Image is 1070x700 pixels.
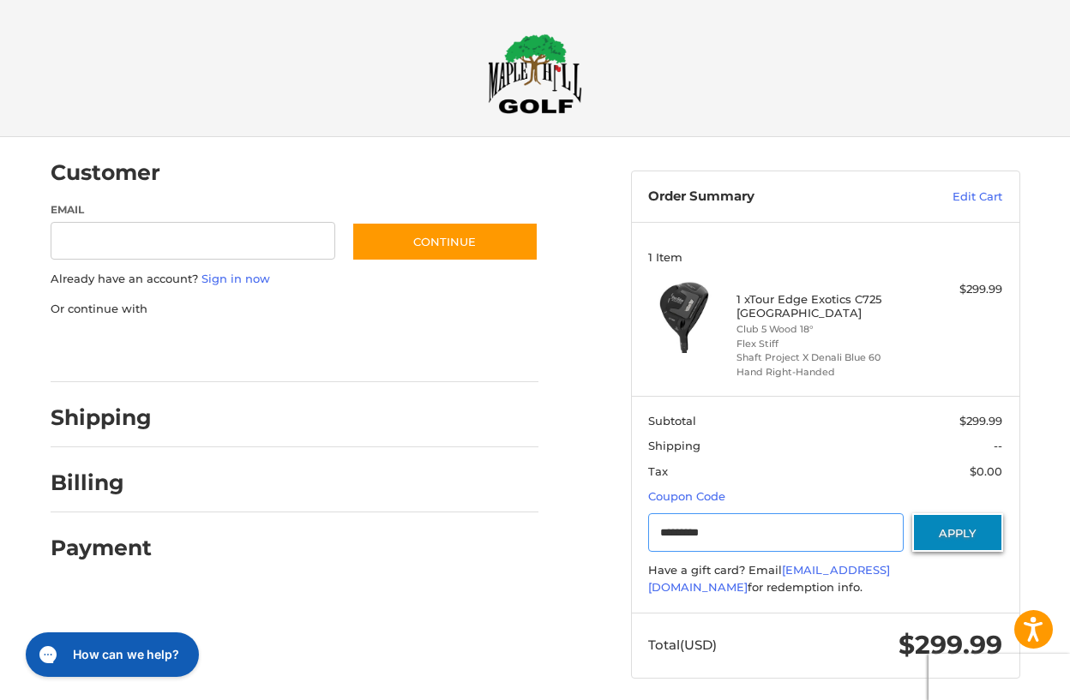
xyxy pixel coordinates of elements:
[929,654,1070,700] iframe: Google Customer Reviews
[335,334,464,365] iframe: PayPal-venmo
[914,281,1002,298] div: $299.99
[488,33,582,114] img: Maple Hill Golf
[201,272,270,285] a: Sign in now
[648,513,904,552] input: Gift Certificate or Coupon Code
[648,439,700,452] span: Shipping
[736,350,910,365] li: Shaft Project X Denali Blue 60
[51,404,152,431] h2: Shipping
[959,414,1002,428] span: $299.99
[648,489,725,503] a: Coupon Code
[51,202,335,218] label: Email
[352,222,538,261] button: Continue
[736,337,910,351] li: Flex Stiff
[736,292,910,320] h4: 1 x Tour Edge Exotics C725 [GEOGRAPHIC_DATA]
[51,470,151,496] h2: Billing
[736,365,910,380] li: Hand Right-Handed
[17,626,205,683] iframe: Gorgias live chat messenger
[51,159,160,186] h2: Customer
[648,637,717,653] span: Total (USD)
[889,188,1002,206] a: Edit Cart
[51,271,538,288] p: Already have an account?
[736,322,910,337] li: Club 5 Wood 18°
[899,629,1002,661] span: $299.99
[994,439,1002,452] span: --
[648,562,1002,595] div: Have a gift card? Email for redemption info.
[648,414,696,428] span: Subtotal
[190,334,319,365] iframe: PayPal-paylater
[648,188,889,206] h3: Order Summary
[648,464,668,478] span: Tax
[648,563,890,594] a: [EMAIL_ADDRESS][DOMAIN_NAME]
[970,464,1002,478] span: $0.00
[648,250,1002,264] h3: 1 Item
[912,513,1003,552] button: Apply
[51,535,152,561] h2: Payment
[51,301,538,318] p: Or continue with
[45,334,173,365] iframe: PayPal-paypal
